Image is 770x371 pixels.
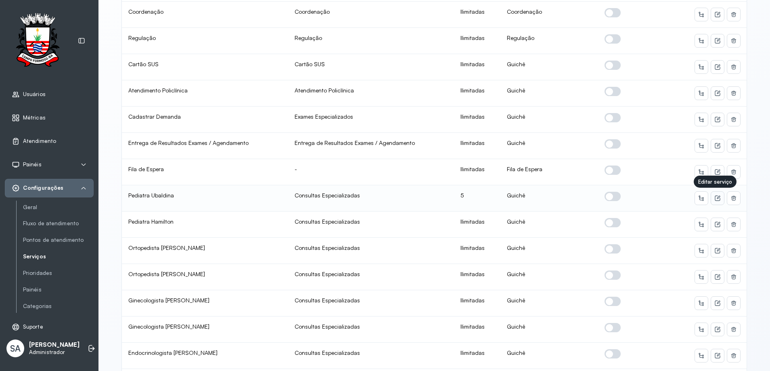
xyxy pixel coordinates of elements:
[23,286,94,293] a: Painéis
[454,212,500,238] td: Ilimitadas
[23,301,94,311] a: Categorias
[295,297,448,304] div: Consultas Especializadas
[122,54,288,80] td: Cartão SUS
[295,323,448,330] div: Consultas Especializadas
[500,159,598,185] td: Fila de Espera
[29,341,80,349] p: [PERSON_NAME]
[23,303,94,310] a: Categorias
[23,268,94,278] a: Prioridades
[23,220,94,227] a: Fluxo de atendimento
[23,91,46,98] span: Usuários
[122,28,288,54] td: Regulação
[23,184,63,191] span: Configurações
[122,185,288,212] td: Pediatra Ubaldina
[295,218,448,225] div: Consultas Especializadas
[500,185,598,212] td: Guichê
[122,159,288,185] td: Fila de Espera
[295,192,448,199] div: Consultas Especializadas
[500,80,598,107] td: Guichê
[295,113,448,120] div: Exames Especializados
[23,252,94,262] a: Serviços
[295,34,448,42] div: Regulação
[500,264,598,290] td: Guichê
[500,317,598,343] td: Guichê
[23,161,42,168] span: Painéis
[8,13,67,69] img: Logotipo do estabelecimento
[500,28,598,54] td: Regulação
[295,166,448,173] div: -
[23,138,56,145] span: Atendimento
[23,202,94,212] a: Geral
[454,238,500,264] td: Ilimitadas
[454,290,500,317] td: Ilimitadas
[500,238,598,264] td: Guichê
[454,54,500,80] td: Ilimitadas
[295,139,448,147] div: Entrega de Resultados Exames / Agendamento
[295,270,448,278] div: Consultas Especializadas
[12,114,87,122] a: Métricas
[500,212,598,238] td: Guichê
[23,235,94,245] a: Pontos de atendimento
[500,107,598,133] td: Guichê
[454,317,500,343] td: Ilimitadas
[23,253,94,260] a: Serviços
[454,80,500,107] td: Ilimitadas
[23,204,94,211] a: Geral
[23,218,94,228] a: Fluxo de atendimento
[122,107,288,133] td: Cadastrar Demanda
[23,270,94,277] a: Prioridades
[454,343,500,369] td: Ilimitadas
[23,285,94,295] a: Painéis
[122,133,288,159] td: Entrega de Resultados Exames / Agendamento
[29,349,80,356] p: Administrador
[454,133,500,159] td: Ilimitadas
[122,238,288,264] td: Ortopedista [PERSON_NAME]
[122,212,288,238] td: Pediatra Hamilton
[122,343,288,369] td: Endocrinologista [PERSON_NAME]
[23,323,43,330] span: Suporte
[295,61,448,68] div: Cartão SUS
[122,2,288,28] td: Coordenação
[23,114,46,121] span: Métricas
[295,87,448,94] div: Atendimento Policlínica
[23,237,94,243] a: Pontos de atendimento
[122,317,288,343] td: Ginecologista [PERSON_NAME]
[295,244,448,252] div: Consultas Especializadas
[454,264,500,290] td: Ilimitadas
[122,290,288,317] td: Ginecologista [PERSON_NAME]
[122,80,288,107] td: Atendimento Policlínica
[12,137,87,145] a: Atendimento
[454,2,500,28] td: Ilimitadas
[295,8,448,15] div: Coordenação
[500,54,598,80] td: Guichê
[454,107,500,133] td: Ilimitadas
[500,133,598,159] td: Guichê
[12,90,87,99] a: Usuários
[454,185,500,212] td: 5
[500,2,598,28] td: Coordenação
[454,28,500,54] td: Ilimitadas
[295,349,448,356] div: Consultas Especializadas
[122,264,288,290] td: Ortopedista [PERSON_NAME]
[454,159,500,185] td: Ilimitadas
[500,343,598,369] td: Guichê
[500,290,598,317] td: Guichê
